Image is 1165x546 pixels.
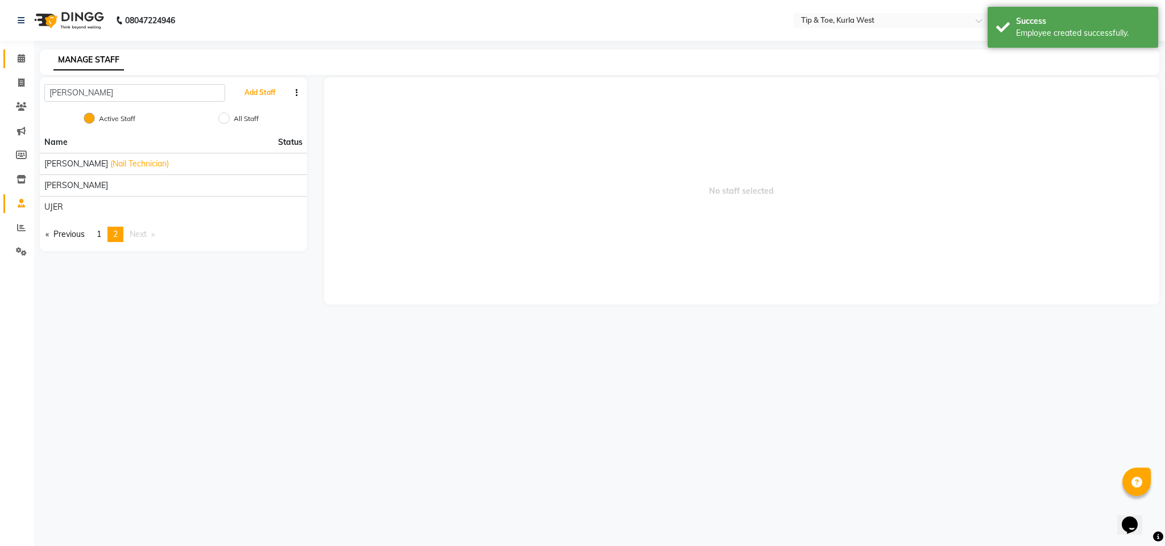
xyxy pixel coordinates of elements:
iframe: chat widget [1117,501,1154,535]
input: Search Staff [44,84,225,102]
label: All Staff [234,114,259,124]
div: Employee created successfully. [1016,27,1150,39]
b: 08047224946 [125,5,175,36]
a: Previous [40,227,90,242]
span: [PERSON_NAME] [44,158,108,170]
span: Status [278,136,302,148]
span: No staff selected [324,77,1159,305]
span: UJER [44,201,63,213]
label: Active Staff [99,114,135,124]
span: 2 [113,229,118,239]
nav: Pagination [40,227,307,242]
span: [PERSON_NAME] [44,180,108,191]
button: Add Staff [240,83,280,102]
div: Success [1016,15,1150,27]
a: MANAGE STAFF [53,50,124,70]
span: 1 [97,229,101,239]
img: logo [29,5,107,36]
span: Next [130,229,147,239]
span: Name [44,137,68,147]
span: (Nail Technician) [110,158,169,170]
